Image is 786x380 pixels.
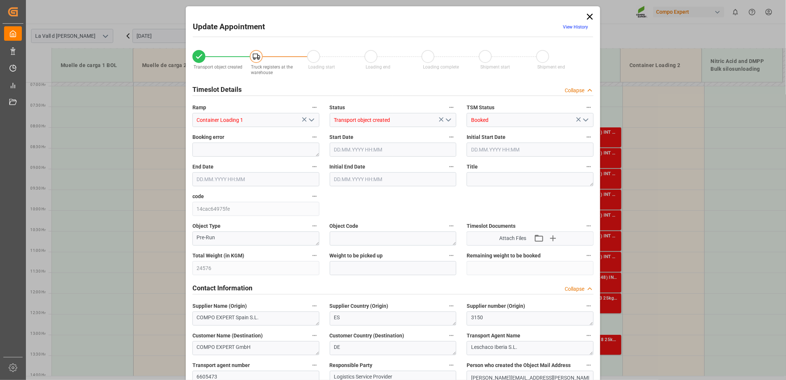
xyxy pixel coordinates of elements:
[467,163,478,171] span: Title
[447,103,456,112] button: Status
[447,162,456,171] button: Initial End Date
[447,301,456,311] button: Supplier Country (Origin)
[580,114,591,126] button: open menu
[192,341,319,355] textarea: COMPO EXPERT GmbH
[192,252,244,260] span: Total Weight (in KGM)
[330,133,354,141] span: Start Date
[310,132,319,142] button: Booking error
[584,360,594,370] button: Person who created the Object Mail Address
[310,360,319,370] button: Transport agent number
[330,252,383,260] span: Weight to be picked up
[251,64,293,75] span: Truck registers at the warehouse
[443,114,454,126] button: open menu
[310,251,319,260] button: Total Weight (in KGM)
[192,84,242,94] h2: Timeslot Details
[565,87,584,94] div: Collapse
[192,193,204,200] span: code
[565,285,584,293] div: Collapse
[584,331,594,340] button: Transport Agent Name
[192,302,247,310] span: Supplier Name (Origin)
[584,162,594,171] button: Title
[447,132,456,142] button: Start Date
[192,361,250,369] span: Transport agent number
[330,172,457,186] input: DD.MM.YYYY HH:MM
[467,302,525,310] span: Supplier number (Origin)
[584,301,594,311] button: Supplier number (Origin)
[192,104,206,111] span: Ramp
[500,234,527,242] span: Attach Files
[330,311,457,326] textarea: ES
[538,64,565,70] span: Shipment end
[310,162,319,171] button: End Date
[330,163,366,171] span: Initial End Date
[308,64,335,70] span: Loading start
[584,132,594,142] button: Initial Start Date
[330,143,457,157] input: DD.MM.YYYY HH:MM
[192,311,319,326] textarea: COMPO EXPERT Spain S.L.
[192,222,221,230] span: Object Type
[330,361,373,369] span: Responsible Party
[192,283,252,293] h2: Contact Information
[310,103,319,112] button: Ramp
[192,163,214,171] span: End Date
[467,332,520,340] span: Transport Agent Name
[310,331,319,340] button: Customer Name (Destination)
[447,221,456,231] button: Object Code
[330,104,345,111] span: Status
[330,113,457,127] input: Type to search/select
[467,252,541,260] span: Remaining weight to be booked
[310,301,319,311] button: Supplier Name (Origin)
[467,341,594,355] textarea: Leschaco Iberia S.L.
[447,360,456,370] button: Responsible Party
[192,231,319,246] textarea: Pre-Run
[584,251,594,260] button: Remaining weight to be booked
[330,302,389,310] span: Supplier Country (Origin)
[192,172,319,186] input: DD.MM.YYYY HH:MM
[467,133,505,141] span: Initial Start Date
[330,332,404,340] span: Customer Country (Destination)
[467,222,515,230] span: Timeslot Documents
[192,113,319,127] input: Type to search/select
[192,332,263,340] span: Customer Name (Destination)
[192,133,224,141] span: Booking error
[467,361,571,369] span: Person who created the Object Mail Address
[563,24,588,30] a: View History
[467,143,594,157] input: DD.MM.YYYY HH:MM
[447,331,456,340] button: Customer Country (Destination)
[330,222,359,230] span: Object Code
[480,64,510,70] span: Shipment start
[366,64,390,70] span: Loading end
[467,104,494,111] span: TSM Status
[467,311,594,326] textarea: 3150
[193,21,265,33] h2: Update Appointment
[310,191,319,201] button: code
[194,64,243,70] span: Transport object created
[584,221,594,231] button: Timeslot Documents
[423,64,459,70] span: Loading complete
[330,341,457,355] textarea: DE
[447,251,456,260] button: Weight to be picked up
[584,103,594,112] button: TSM Status
[305,114,316,126] button: open menu
[310,221,319,231] button: Object Type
